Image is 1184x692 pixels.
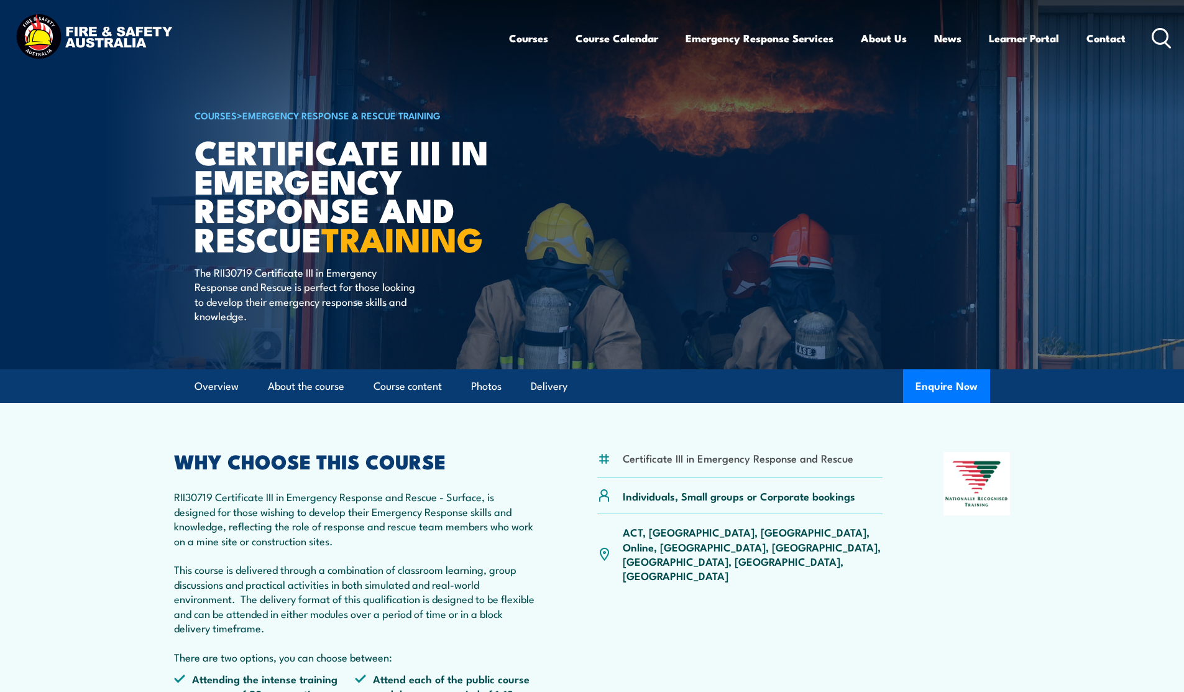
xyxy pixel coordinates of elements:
a: Photos [471,370,502,403]
a: Emergency Response & Rescue Training [242,108,441,122]
p: ACT, [GEOGRAPHIC_DATA], [GEOGRAPHIC_DATA], Online, [GEOGRAPHIC_DATA], [GEOGRAPHIC_DATA], [GEOGRAP... [623,525,883,583]
a: About the course [268,370,344,403]
h1: Certificate III in Emergency Response and Rescue [195,137,502,253]
a: Overview [195,370,239,403]
a: Delivery [531,370,567,403]
a: Learner Portal [989,22,1059,55]
a: Emergency Response Services [686,22,833,55]
h2: WHY CHOOSE THIS COURSE [174,452,537,469]
li: Certificate III in Emergency Response and Rescue [623,451,853,465]
strong: TRAINING [321,212,483,264]
a: Contact [1086,22,1126,55]
a: About Us [861,22,907,55]
img: Nationally Recognised Training logo. [943,452,1011,515]
a: Course content [374,370,442,403]
a: COURSES [195,108,237,122]
a: Courses [509,22,548,55]
p: RII30719 Certificate III in Emergency Response and Rescue - Surface, is designed for those wishin... [174,489,537,664]
a: News [934,22,961,55]
h6: > [195,108,502,122]
p: The RII30719 Certificate III in Emergency Response and Rescue is perfect for those looking to dev... [195,265,421,323]
a: Course Calendar [576,22,658,55]
button: Enquire Now [903,369,990,403]
p: Individuals, Small groups or Corporate bookings [623,489,855,503]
